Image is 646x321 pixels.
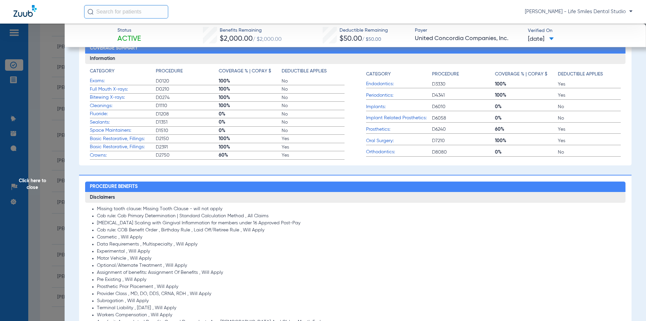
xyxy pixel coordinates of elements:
span: Exams: [90,77,156,85]
span: 100% [219,78,282,85]
span: D7210 [432,137,495,144]
span: No [282,102,345,109]
span: No [282,86,345,93]
span: D6010 [432,103,495,110]
app-breakdown-title: Procedure [432,68,495,80]
span: $2,000.00 [220,35,253,42]
li: Data Requirements , Multispecialty , Will Apply [97,242,621,248]
h3: Information [85,54,626,64]
span: 60% [495,126,558,133]
span: 100% [219,135,282,142]
span: Basic Restorative, Fillings: [90,143,156,151]
span: D2391 [156,144,219,151]
iframe: Chat Widget [612,289,646,321]
span: D3330 [432,81,495,88]
li: Subrogation , Will Apply [97,298,621,304]
span: Oral Surgery: [366,137,432,145]
li: Missing tooth clause: Missing Tooth Clause - will not apply [97,206,621,212]
h4: Procedure [432,71,459,78]
h4: Deductible Applies [558,71,603,78]
li: Prosthetic Prior Placement , Will Apply [97,284,621,290]
h2: Coverage Summary [85,43,626,54]
li: Workers Compensation , Will Apply [97,312,621,318]
li: Experimental , Will Apply [97,249,621,255]
h4: Category [366,71,391,78]
span: 0% [219,119,282,126]
span: Fluoride: [90,110,156,118]
span: 100% [219,102,282,109]
span: Sealants: [90,119,156,126]
li: Cosmetic , Will Apply [97,234,621,240]
app-breakdown-title: Deductible Applies [558,68,621,80]
h4: Coverage % | Copay $ [219,68,271,75]
span: No [282,127,345,134]
h4: Coverage % | Copay $ [495,71,547,78]
span: D2750 [156,152,219,159]
span: 100% [495,137,558,144]
span: D1351 [156,119,219,126]
h4: Deductible Applies [282,68,327,75]
span: D0120 [156,78,219,85]
li: Cob rule: COB Benefit Order , Birthday Rule , Laid Off/Retiree Rule , Will Apply [97,227,621,233]
span: Orthodontics: [366,149,432,156]
span: D1110 [156,102,219,109]
span: Yes [558,92,621,99]
app-breakdown-title: Coverage % | Copay $ [219,68,282,77]
li: Cob rule: Cob Primary Determination | Standard Calculation Method , All Claims [97,213,621,219]
h4: Category [90,68,114,75]
h3: Disclaimers [85,192,626,203]
span: No [282,111,345,118]
span: D0210 [156,86,219,93]
span: 0% [495,149,558,156]
span: Periodontics: [366,92,432,99]
span: 0% [219,127,282,134]
span: No [558,103,621,110]
span: D6058 [432,115,495,122]
span: Implant Related Prosthetics: [366,115,432,122]
span: Endodontics: [366,81,432,88]
app-breakdown-title: Deductible Applies [282,68,345,77]
span: / $50.00 [362,37,381,42]
h2: Procedure Benefits [85,182,626,192]
span: 100% [219,94,282,101]
span: No [558,149,621,156]
app-breakdown-title: Procedure [156,68,219,77]
span: Status [117,27,141,34]
span: D1208 [156,111,219,118]
span: No [558,115,621,122]
span: Yes [558,137,621,144]
span: No [282,78,345,85]
span: Benefits Remaining [220,27,282,34]
span: D8080 [432,149,495,156]
img: Zuub Logo [13,5,37,17]
app-breakdown-title: Category [366,68,432,80]
span: [PERSON_NAME] - Life Smiles Dental Studio [525,8,633,15]
span: D2150 [156,135,219,142]
span: D6240 [432,126,495,133]
span: 0% [495,115,558,122]
li: Terminal Liability , [DATE] , Will Apply [97,305,621,311]
span: Implants: [366,103,432,110]
span: Active [117,34,141,44]
img: Search Icon [87,9,94,15]
li: Optional/Alternate Treatment , Will Apply [97,263,621,269]
span: Yes [558,81,621,88]
span: 0% [219,111,282,118]
span: Deductible Remaining [339,27,388,34]
li: Provider Class , MD, DO, DDS, CRNA, RDH , Will Apply [97,291,621,297]
span: Basic Restorative, Fillings: [90,135,156,142]
span: Full Mouth X-rays: [90,86,156,93]
span: Yes [282,135,345,142]
span: D4341 [432,92,495,99]
span: / $2,000.00 [253,37,282,42]
span: 100% [219,86,282,93]
li: Pre Existing , Will Apply [97,277,621,283]
span: Cleanings: [90,102,156,109]
span: D1510 [156,127,219,134]
app-breakdown-title: Coverage % | Copay $ [495,68,558,80]
span: $50.00 [339,35,362,42]
span: Yes [282,144,345,151]
span: Prosthetics: [366,126,432,133]
li: Assignment of benefits: Assignment Of Benefits , Will Apply [97,270,621,276]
